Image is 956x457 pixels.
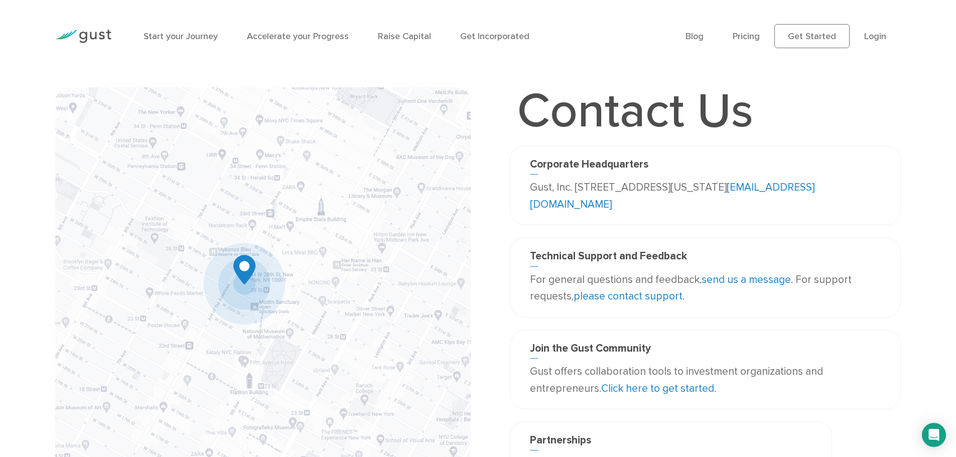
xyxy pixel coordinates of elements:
[55,30,111,43] img: Gust Logo
[247,31,349,42] a: Accelerate your Progress
[733,31,760,42] a: Pricing
[530,181,814,211] a: [EMAIL_ADDRESS][DOMAIN_NAME]
[460,31,529,42] a: Get Incorporated
[574,290,682,302] a: please contact support
[686,31,704,42] a: Blog
[144,31,218,42] a: Start your Journey
[702,273,791,286] a: send us a message
[530,363,881,397] p: Gust offers collaboration tools to investment organizations and entrepreneurs. .
[774,24,850,48] a: Get Started
[530,271,881,305] p: For general questions and feedback, . For support requests, .
[530,434,812,450] h3: Partnerships
[864,31,886,42] a: Login
[601,382,714,395] a: Click here to get started
[378,31,431,42] a: Raise Capital
[530,342,881,359] h3: Join the Gust Community
[530,250,881,266] h3: Technical Support and Feedback
[922,423,946,447] div: Open Intercom Messenger
[530,158,881,175] h3: Corporate Headquarters
[530,179,881,213] p: Gust, Inc. [STREET_ADDRESS][US_STATE]
[510,87,761,135] h1: Contact Us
